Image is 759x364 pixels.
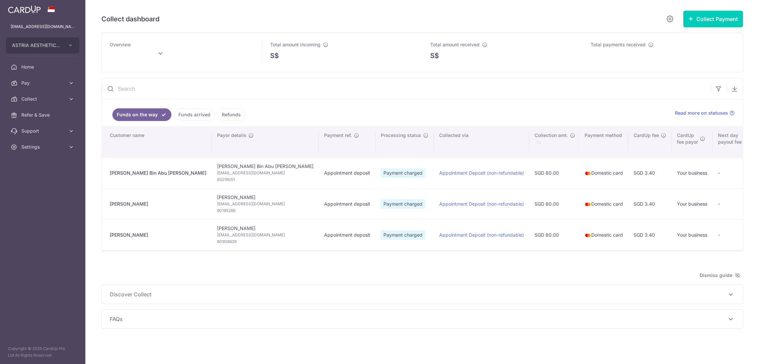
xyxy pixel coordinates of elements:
[110,42,131,47] span: Overview
[628,157,672,188] td: SGD 3.40
[579,127,628,157] th: Payment method
[430,51,439,61] span: S$
[672,188,713,219] td: Your business
[375,127,434,157] th: Processing status
[585,201,591,208] img: mastercard-sm-87a3fd1e0bddd137fecb07648320f44c262e2538e7db6024463105ddbc961eb2.png
[628,188,672,219] td: SGD 3.40
[217,238,313,245] span: 80908839
[110,232,206,238] div: [PERSON_NAME]
[675,110,735,116] a: Read more on statuses
[430,42,480,47] span: Total amount received
[212,127,319,157] th: Payor details
[8,5,41,13] img: CardUp
[110,201,206,207] div: [PERSON_NAME]
[713,127,754,157] th: Next daypayout fee
[217,170,313,176] span: [EMAIL_ADDRESS][DOMAIN_NAME]
[713,157,754,188] td: -
[319,188,375,219] td: Appointment deposit
[535,132,568,139] span: Collection amt.
[6,37,79,53] button: ASTRIA AESTHETICS PTE. LTD.
[217,207,313,214] span: 90185288
[110,290,735,298] p: Discover Collect
[529,157,579,188] td: SGD 80.00
[529,188,579,219] td: SGD 80.00
[110,290,727,298] span: Discover Collect
[634,132,659,139] span: CardUp fee
[672,157,713,188] td: Your business
[579,219,628,250] td: Domestic card
[381,132,421,139] span: Processing status
[101,14,159,24] h5: Collect dashboard
[585,232,591,239] img: mastercard-sm-87a3fd1e0bddd137fecb07648320f44c262e2538e7db6024463105ddbc961eb2.png
[713,188,754,219] td: -
[21,96,65,102] span: Collect
[270,51,279,61] span: S$
[21,64,65,70] span: Home
[713,219,754,250] td: -
[11,23,75,30] p: [EMAIL_ADDRESS][DOMAIN_NAME]
[585,170,591,177] img: mastercard-sm-87a3fd1e0bddd137fecb07648320f44c262e2538e7db6024463105ddbc961eb2.png
[217,232,313,238] span: [EMAIL_ADDRESS][DOMAIN_NAME]
[319,157,375,188] td: Appointment deposit
[579,157,628,188] td: Domestic card
[217,132,246,139] span: Payor details
[672,127,713,157] th: CardUpfee payor
[217,201,313,207] span: [EMAIL_ADDRESS][DOMAIN_NAME]
[319,219,375,250] td: Appointment deposit
[529,127,579,157] th: Collection amt. : activate to sort column ascending
[217,176,313,183] span: 83219051
[102,78,711,99] input: Search
[628,127,672,157] th: CardUp fee
[675,110,728,116] span: Read more on statuses
[212,219,319,250] td: [PERSON_NAME]
[174,108,215,121] a: Funds arrived
[110,315,727,323] span: FAQs
[529,219,579,250] td: SGD 80.00
[439,232,524,238] a: Appointment Deposit (non-refundable)
[672,219,713,250] td: Your business
[212,157,319,188] td: [PERSON_NAME] Bin Abu [PERSON_NAME]
[21,80,65,86] span: Pay
[381,230,425,240] span: Payment charged
[628,219,672,250] td: SGD 3.40
[381,199,425,209] span: Payment charged
[319,127,375,157] th: Payment ref.
[12,42,61,49] span: ASTRIA AESTHETICS PTE. LTD.
[579,188,628,219] td: Domestic card
[381,168,425,178] span: Payment charged
[217,108,245,121] a: Refunds
[102,127,212,157] th: Customer name
[112,108,171,121] a: Funds on the way
[212,188,319,219] td: [PERSON_NAME]
[270,42,320,47] span: Total amount incoming
[718,132,742,145] span: Next day payout fee
[434,127,529,157] th: Collected via
[439,201,524,207] a: Appointment Deposit (non-refundable)
[21,128,65,134] span: Support
[21,144,65,150] span: Settings
[21,112,65,118] span: Refer & Save
[677,132,698,145] span: CardUp fee payor
[591,42,646,47] span: Total payments received
[700,271,740,279] span: Dismiss guide
[324,132,352,139] span: Payment ref.
[110,315,735,323] p: FAQs
[110,170,206,176] div: [PERSON_NAME] Bin Abu [PERSON_NAME]
[439,170,524,176] a: Appointment Deposit (non-refundable)
[683,11,743,27] button: Collect Payment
